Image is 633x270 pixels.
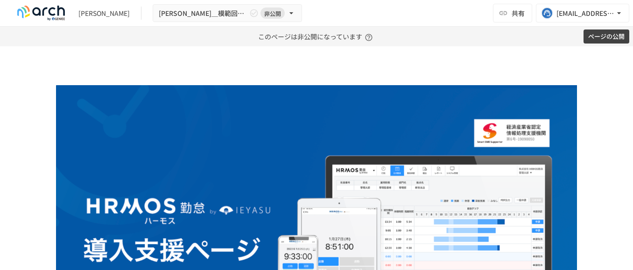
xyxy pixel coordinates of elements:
span: [PERSON_NAME]＿模範回答一覧 [159,7,247,19]
button: [EMAIL_ADDRESS][DOMAIN_NAME] [536,4,629,22]
div: [EMAIL_ADDRESS][DOMAIN_NAME] [556,7,614,19]
div: [PERSON_NAME] [78,8,130,18]
span: 共有 [512,8,525,18]
img: logo-default@2x-9cf2c760.svg [11,6,71,21]
button: [PERSON_NAME]＿模範回答一覧非公開 [153,4,302,22]
button: 共有 [493,4,532,22]
p: このページは非公開になっています [258,27,375,46]
button: ページの公開 [584,29,629,44]
span: 非公開 [260,8,285,18]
